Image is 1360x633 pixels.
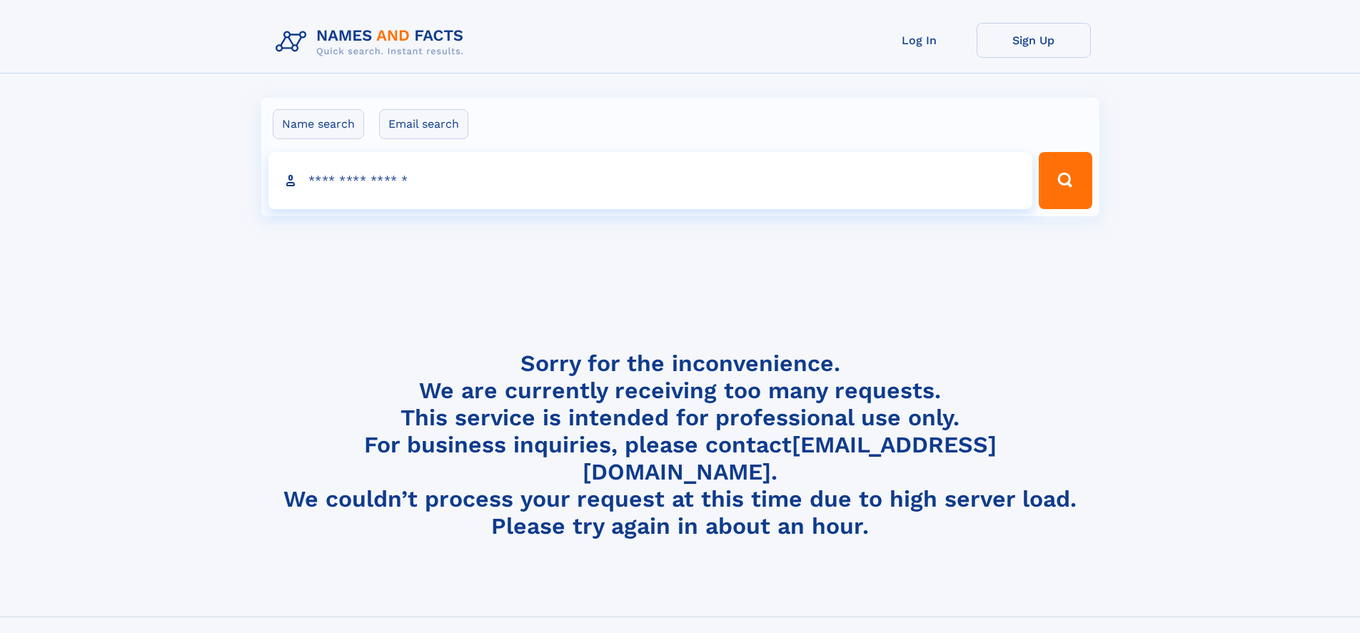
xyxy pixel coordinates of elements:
[268,152,1033,209] input: search input
[862,23,977,58] a: Log In
[273,109,364,139] label: Name search
[583,431,997,485] a: [EMAIL_ADDRESS][DOMAIN_NAME]
[270,23,475,61] img: Logo Names and Facts
[379,109,468,139] label: Email search
[1039,152,1092,209] button: Search Button
[977,23,1091,58] a: Sign Up
[270,350,1091,540] h4: Sorry for the inconvenience. We are currently receiving too many requests. This service is intend...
